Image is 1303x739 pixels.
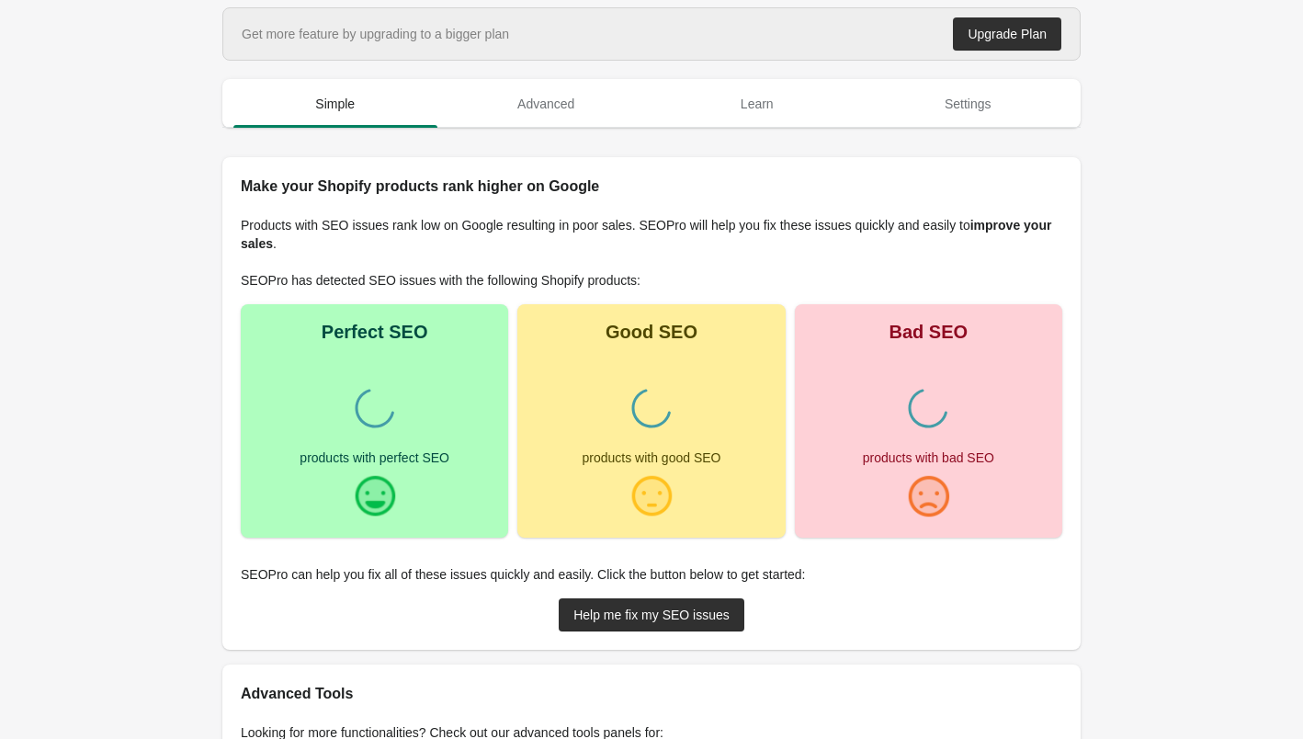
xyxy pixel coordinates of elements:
[573,608,730,622] div: Help me fix my SEO issues
[655,87,859,120] span: Learn
[241,216,1062,253] p: Products with SEO issues rank low on Google resulting in poor sales. SEOPro will help you fix the...
[863,451,994,464] div: products with bad SEO
[953,17,1061,51] a: Upgrade Plan
[651,80,863,128] button: Learn
[241,271,1062,290] p: SEOPro has detected SEO issues with the following Shopify products:
[242,25,509,43] div: Get more feature by upgrading to a bigger plan
[241,176,1062,198] h2: Make your Shopify products rank higher on Google
[606,323,697,341] div: Good SEO
[241,565,1062,584] p: SEOPro can help you fix all of these issues quickly and easily. Click the button below to get sta...
[300,451,449,464] div: products with perfect SEO
[583,451,721,464] div: products with good SEO
[559,598,744,631] a: Help me fix my SEO issues
[441,80,652,128] button: Advanced
[889,323,969,341] div: Bad SEO
[867,87,1071,120] span: Settings
[241,683,1062,705] h2: Advanced Tools
[230,80,441,128] button: Simple
[322,323,428,341] div: Perfect SEO
[445,87,649,120] span: Advanced
[233,87,437,120] span: Simple
[863,80,1074,128] button: Settings
[968,27,1047,41] div: Upgrade Plan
